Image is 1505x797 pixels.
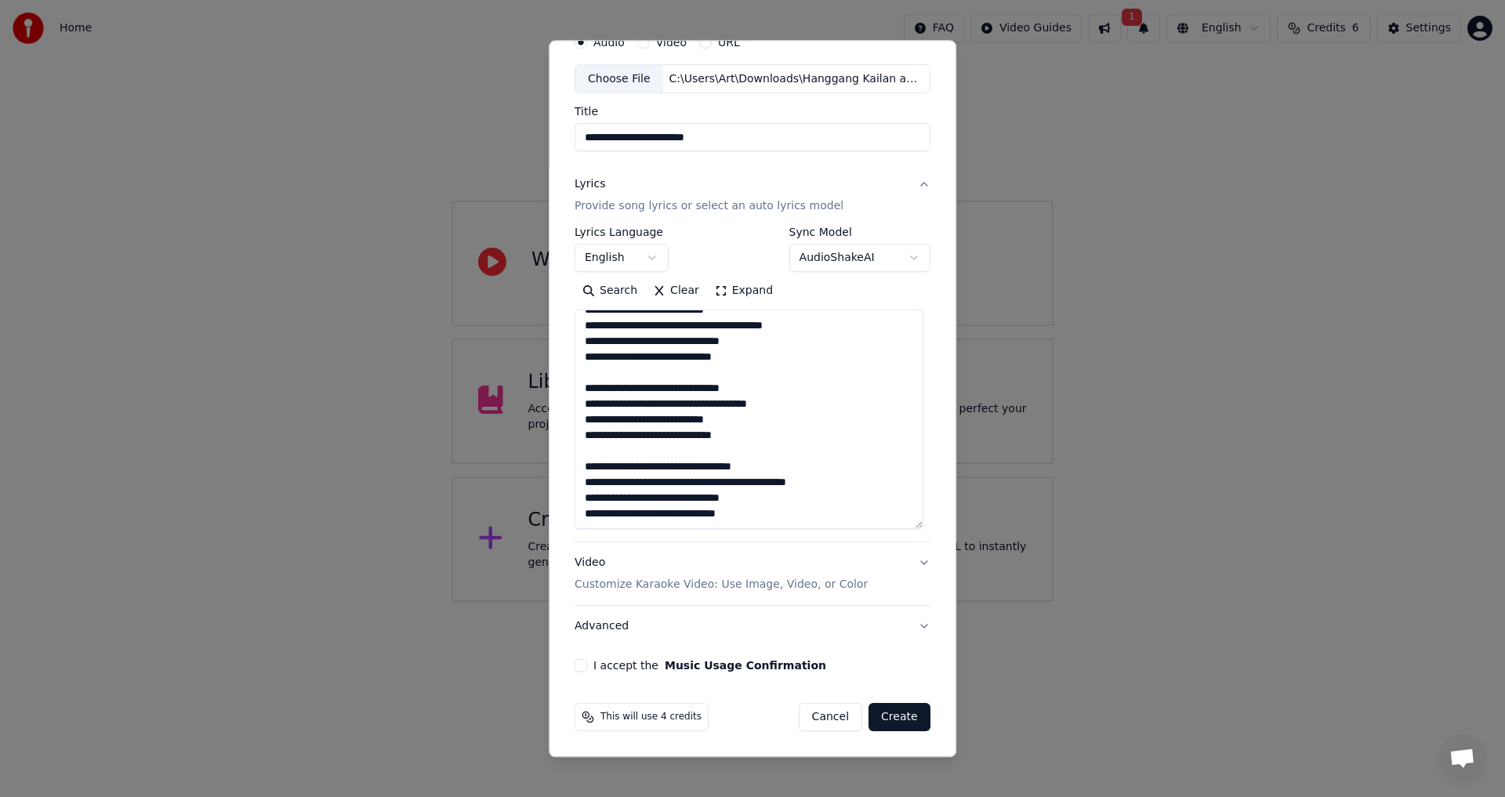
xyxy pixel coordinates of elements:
[575,556,868,593] div: Video
[600,712,702,724] span: This will use 4 credits
[707,279,781,304] button: Expand
[575,227,930,542] div: LyricsProvide song lyrics or select an auto lyrics model
[645,279,707,304] button: Clear
[575,165,930,227] button: LyricsProvide song lyrics or select an auto lyrics model
[663,71,930,87] div: C:\Users\Art\Downloads\Hanggang Kailan ang Baha_.mp3
[593,661,826,672] label: I accept the
[575,177,605,193] div: Lyrics
[575,107,930,118] label: Title
[789,227,930,238] label: Sync Model
[869,704,930,732] button: Create
[575,199,843,215] p: Provide song lyrics or select an auto lyrics model
[718,37,740,48] label: URL
[656,37,687,48] label: Video
[799,704,862,732] button: Cancel
[593,37,625,48] label: Audio
[575,279,645,304] button: Search
[575,543,930,606] button: VideoCustomize Karaoke Video: Use Image, Video, or Color
[575,607,930,647] button: Advanced
[575,65,663,93] div: Choose File
[575,578,868,593] p: Customize Karaoke Video: Use Image, Video, or Color
[665,661,826,672] button: I accept the
[575,227,669,238] label: Lyrics Language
